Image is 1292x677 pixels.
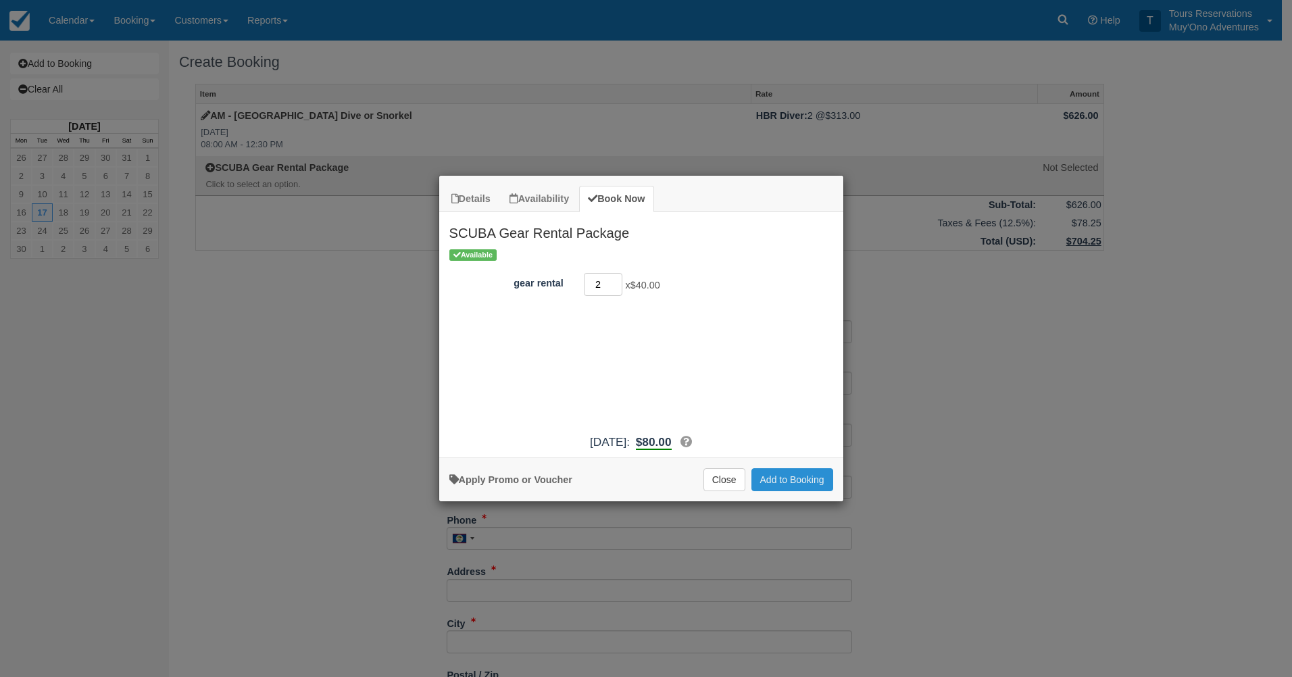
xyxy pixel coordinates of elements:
[439,212,843,451] div: Item Modal
[703,468,745,491] button: Close
[443,186,499,212] a: Details
[630,280,660,291] span: $40.00
[449,474,572,485] a: Apply Voucher
[449,249,497,261] span: Available
[439,272,574,291] label: gear rental
[439,212,843,247] h2: SCUBA Gear Rental Package
[439,434,843,451] div: [DATE]:
[579,186,653,212] a: Book Now
[636,435,672,449] span: $80.00
[625,280,660,291] span: x
[584,273,623,296] input: gear rental
[751,468,833,491] button: Add to Booking
[501,186,578,212] a: Availability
